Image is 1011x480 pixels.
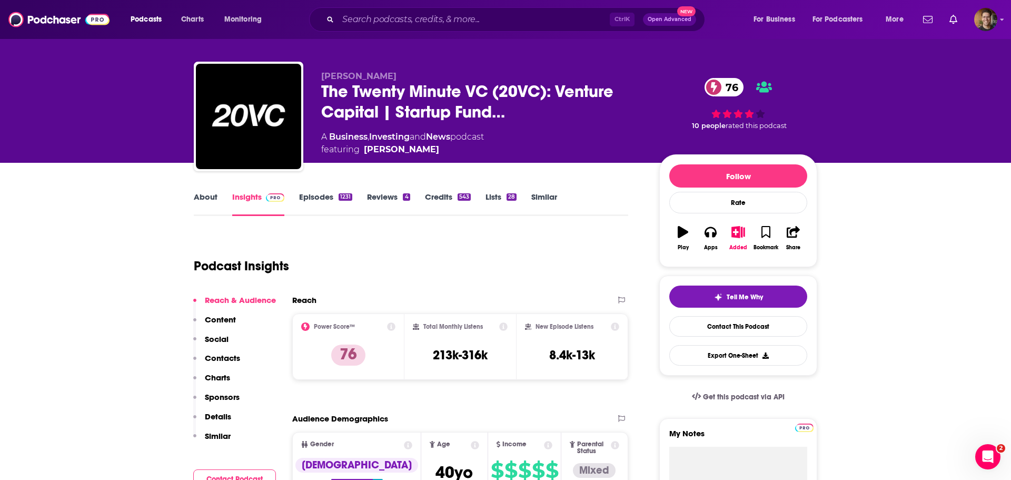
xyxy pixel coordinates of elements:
iframe: Intercom live chat [975,444,1000,469]
button: Open AdvancedNew [643,13,696,26]
h2: Power Score™ [314,323,355,330]
div: A podcast [321,131,484,156]
p: Content [205,315,236,325]
div: Added [729,244,747,251]
h2: Audience Demographics [292,414,388,424]
p: 76 [331,345,365,366]
div: 543 [458,193,471,201]
button: Reach & Audience [193,295,276,315]
h3: 8.4k-13k [549,347,595,363]
a: Credits543 [425,192,471,216]
a: 76 [705,78,744,96]
button: open menu [878,11,917,28]
div: 76 10 peoplerated this podcast [659,71,817,137]
a: Show notifications dropdown [945,11,962,28]
a: Get this podcast via API [683,384,793,410]
span: Ctrl K [610,13,635,26]
a: Contact This Podcast [669,316,807,337]
a: Charts [174,11,210,28]
span: Age [437,441,450,448]
button: Apps [697,219,724,257]
span: and [410,132,426,142]
span: rated this podcast [726,122,787,130]
span: Logged in as ben48625 [974,8,997,31]
button: Charts [193,373,230,392]
span: Parental Status [577,441,609,455]
div: Mixed [573,463,616,478]
button: Bookmark [752,219,779,257]
span: For Business [754,12,795,27]
span: $ [518,462,531,479]
span: $ [546,462,558,479]
span: 76 [715,78,744,96]
span: Charts [181,12,204,27]
p: Charts [205,373,230,383]
p: Similar [205,431,231,441]
button: Export One-Sheet [669,345,807,366]
div: 28 [507,193,517,201]
a: Business [329,132,368,142]
h2: Total Monthly Listens [423,323,483,330]
span: $ [532,462,544,479]
button: Share [780,219,807,257]
span: More [886,12,904,27]
p: Social [205,334,229,344]
img: Podchaser - Follow, Share and Rate Podcasts [8,9,110,30]
button: Follow [669,164,807,188]
img: Podchaser Pro [266,193,284,202]
div: 1231 [339,193,352,201]
span: Open Advanced [648,17,691,22]
div: Share [786,244,800,251]
span: Income [502,441,527,448]
a: Lists28 [485,192,517,216]
button: Contacts [193,353,240,373]
a: Harry Stebbings [364,143,439,156]
img: The Twenty Minute VC (20VC): Venture Capital | Startup Funding | The Pitch [196,64,301,169]
a: Episodes1231 [299,192,352,216]
p: Sponsors [205,392,240,402]
div: Rate [669,192,807,213]
a: Similar [531,192,557,216]
label: My Notes [669,428,807,447]
div: Play [678,244,689,251]
div: 4 [403,193,410,201]
h2: New Episode Listens [536,323,593,330]
img: tell me why sparkle [714,293,722,301]
img: Podchaser Pro [795,424,814,432]
span: 10 people [692,122,726,130]
a: Pro website [795,422,814,432]
div: Bookmark [754,244,778,251]
span: , [368,132,369,142]
button: Show profile menu [974,8,997,31]
button: Social [193,334,229,354]
span: For Podcasters [812,12,863,27]
h3: 213k-316k [433,347,488,363]
h2: Reach [292,295,316,305]
a: News [426,132,450,142]
a: About [194,192,217,216]
a: Investing [369,132,410,142]
span: Tell Me Why [727,293,763,301]
span: Gender [310,441,334,448]
div: Search podcasts, credits, & more... [319,7,715,32]
span: Get this podcast via API [703,393,785,401]
p: Details [205,412,231,422]
button: Details [193,412,231,431]
button: open menu [217,11,275,28]
span: $ [504,462,517,479]
input: Search podcasts, credits, & more... [338,11,610,28]
button: Content [193,315,236,334]
span: $ [491,462,503,479]
button: open menu [806,11,878,28]
button: Similar [193,431,231,450]
span: Podcasts [131,12,162,27]
button: tell me why sparkleTell Me Why [669,286,807,308]
img: User Profile [974,8,997,31]
span: featuring [321,143,484,156]
a: InsightsPodchaser Pro [232,192,284,216]
button: Sponsors [193,392,240,412]
p: Reach & Audience [205,295,276,305]
button: Added [725,219,752,257]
